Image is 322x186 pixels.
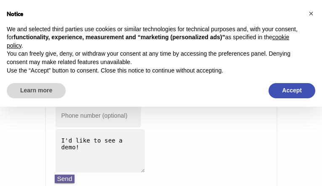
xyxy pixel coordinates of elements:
button: Learn more [7,83,66,98]
button: Accept [269,83,315,98]
p: Use the “Accept” button to consent. Close this notice to continue without accepting. [7,67,302,75]
button: Send [55,175,75,183]
p: You can freely give, deny, or withdraw your consent at any time by accessing the preferences pane... [7,50,302,66]
h2: Notice [7,10,302,19]
textarea: I'd like to see a demo! [55,128,146,173]
p: We and selected third parties use cookies or similar technologies for technical purposes and, wit... [7,25,302,50]
a: cookie policy [7,34,289,49]
button: Close this notice [304,7,318,20]
span: × [309,9,314,18]
strong: functionality, experience, measurement and “marketing (personalized ads)” [13,34,225,40]
input: Phone number (optional) [55,103,142,128]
